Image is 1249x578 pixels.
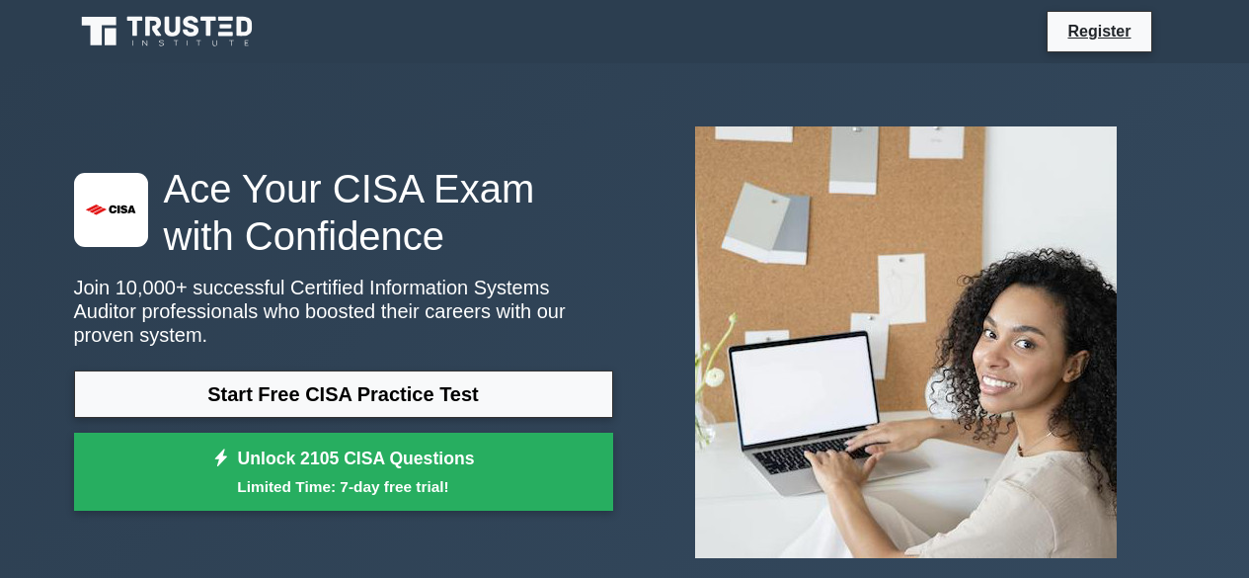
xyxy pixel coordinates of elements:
[74,165,613,260] h1: Ace Your CISA Exam with Confidence
[74,276,613,347] p: Join 10,000+ successful Certified Information Systems Auditor professionals who boosted their car...
[99,475,588,498] small: Limited Time: 7-day free trial!
[1055,19,1142,43] a: Register
[74,433,613,512] a: Unlock 2105 CISA QuestionsLimited Time: 7-day free trial!
[74,371,613,418] a: Start Free CISA Practice Test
